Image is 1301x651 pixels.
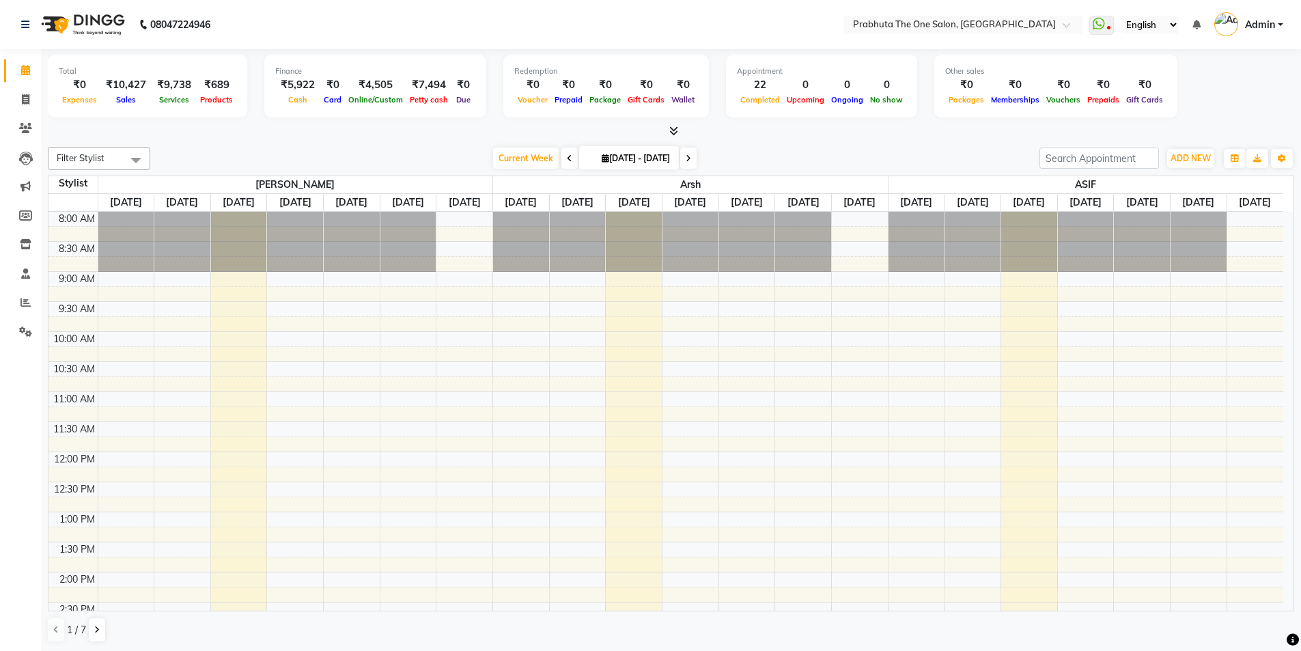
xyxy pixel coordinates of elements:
div: ₹0 [59,77,100,93]
div: ₹4,505 [345,77,406,93]
div: ₹0 [1123,77,1166,93]
a: September 30, 2025 [559,194,596,211]
span: Gift Cards [624,95,668,105]
div: ₹0 [988,77,1043,93]
a: October 4, 2025 [389,194,427,211]
div: ₹0 [514,77,551,93]
span: Online/Custom [345,95,406,105]
span: Admin [1245,18,1275,32]
a: October 2, 2025 [277,194,314,211]
img: Admin [1214,12,1238,36]
div: ₹0 [1084,77,1123,93]
a: October 4, 2025 [785,194,822,211]
div: ₹10,427 [100,77,152,93]
div: ₹0 [551,77,586,93]
span: Arsh [493,176,888,193]
a: October 4, 2025 [1179,194,1217,211]
a: October 5, 2025 [841,194,878,211]
a: September 30, 2025 [954,194,992,211]
div: ₹0 [668,77,698,93]
div: 9:30 AM [56,302,98,316]
a: September 30, 2025 [163,194,201,211]
span: Due [453,95,474,105]
a: October 1, 2025 [615,194,653,211]
div: 9:00 AM [56,272,98,286]
span: Voucher [514,95,551,105]
div: Total [59,66,236,77]
b: 08047224946 [150,5,210,44]
div: 8:00 AM [56,212,98,226]
a: September 29, 2025 [107,194,145,211]
input: Search Appointment [1039,148,1159,169]
div: ₹689 [197,77,236,93]
div: Appointment [737,66,906,77]
span: Card [320,95,345,105]
div: Other sales [945,66,1166,77]
span: Gift Cards [1123,95,1166,105]
div: Stylist [48,176,98,191]
div: ₹0 [945,77,988,93]
a: October 3, 2025 [1123,194,1161,211]
div: 10:00 AM [51,332,98,346]
div: ₹0 [586,77,624,93]
span: Package [586,95,624,105]
div: ₹0 [320,77,345,93]
span: Memberships [988,95,1043,105]
div: 0 [783,77,828,93]
span: Completed [737,95,783,105]
a: September 29, 2025 [897,194,935,211]
button: ADD NEW [1167,149,1214,168]
span: [DATE] - [DATE] [598,153,673,163]
span: Sales [113,95,139,105]
span: ADD NEW [1171,153,1211,163]
span: No show [867,95,906,105]
div: 1:00 PM [57,512,98,527]
span: Current Week [493,148,559,169]
a: October 1, 2025 [220,194,257,211]
div: ₹0 [1043,77,1084,93]
a: October 1, 2025 [1010,194,1048,211]
span: Cash [285,95,311,105]
span: Expenses [59,95,100,105]
div: ₹0 [451,77,475,93]
div: 22 [737,77,783,93]
div: 0 [828,77,867,93]
span: Products [197,95,236,105]
a: October 2, 2025 [671,194,709,211]
span: Prepaid [551,95,586,105]
div: 12:00 PM [51,452,98,467]
a: October 5, 2025 [1236,194,1274,211]
a: October 5, 2025 [446,194,484,211]
span: Upcoming [783,95,828,105]
div: 10:30 AM [51,362,98,376]
span: Wallet [668,95,698,105]
div: 1:30 PM [57,542,98,557]
a: October 3, 2025 [728,194,766,211]
div: 8:30 AM [56,242,98,256]
div: 2:30 PM [57,602,98,617]
span: Prepaids [1084,95,1123,105]
a: October 2, 2025 [1067,194,1104,211]
div: ₹9,738 [152,77,197,93]
span: ASIF [889,176,1283,193]
div: 11:00 AM [51,392,98,406]
a: September 29, 2025 [502,194,540,211]
a: October 3, 2025 [333,194,370,211]
div: Redemption [514,66,698,77]
span: 1 / 7 [67,623,86,637]
span: Packages [945,95,988,105]
div: Finance [275,66,475,77]
span: Ongoing [828,95,867,105]
div: ₹0 [624,77,668,93]
span: Services [156,95,193,105]
div: ₹5,922 [275,77,320,93]
div: 0 [867,77,906,93]
div: 2:00 PM [57,572,98,587]
div: 11:30 AM [51,422,98,437]
div: 12:30 PM [51,482,98,497]
div: ₹7,494 [406,77,451,93]
img: logo [35,5,128,44]
span: Filter Stylist [57,152,104,163]
span: Vouchers [1043,95,1084,105]
span: Petty cash [406,95,451,105]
